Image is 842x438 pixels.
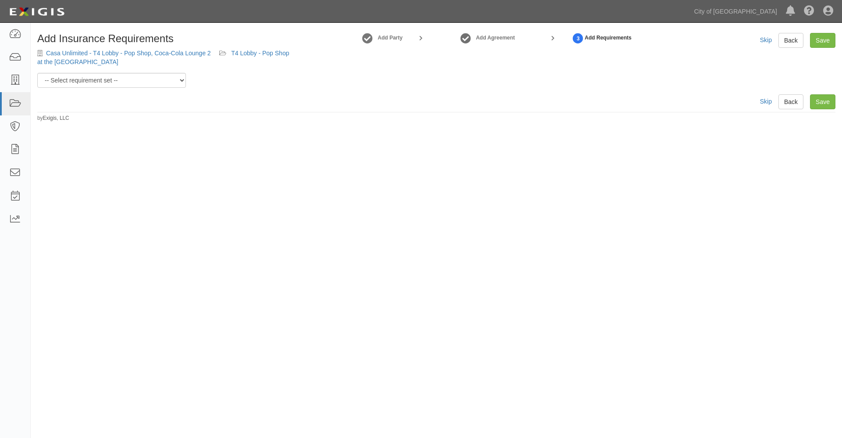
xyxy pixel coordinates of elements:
[7,4,67,20] img: logo-5460c22ac91f19d4615b14bd174203de0afe785f0fc80cf4dbbc73dc1793850b.png
[46,50,211,57] a: Casa Unlimited - T4 Lobby - Pop Shop, Coca-Cola Lounge 2
[571,29,585,47] a: Set Requirements
[476,35,515,41] strong: Add Agreement
[43,115,69,121] a: Exigis, LLC
[37,33,295,44] h1: Add Insurance Requirements
[378,34,403,42] a: Add Party
[571,33,585,44] strong: 3
[378,35,403,41] strong: Add Party
[810,94,835,109] a: Save
[37,115,69,122] small: by
[585,34,631,42] strong: Add Requirements
[476,34,515,42] a: Add Agreement
[804,6,814,17] i: Help Center - Complianz
[690,3,781,20] a: City of [GEOGRAPHIC_DATA]
[760,36,772,43] a: Skip
[760,98,772,105] a: Skip
[778,33,803,48] a: Back
[810,33,835,48] a: Save
[778,94,803,109] a: Back
[459,29,472,47] a: Add Agreement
